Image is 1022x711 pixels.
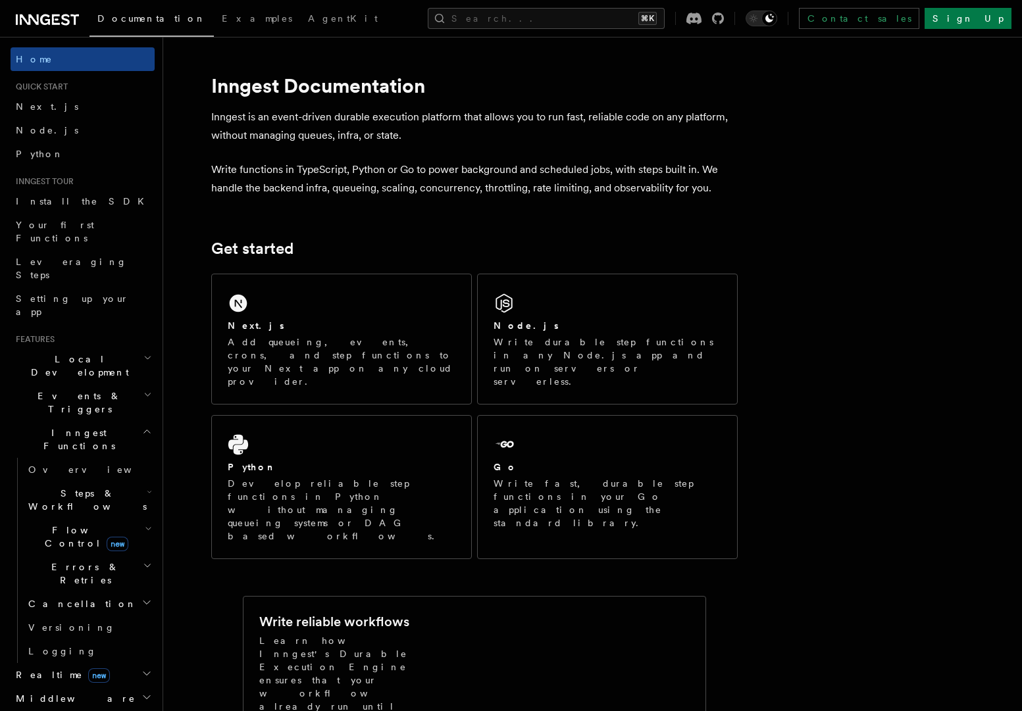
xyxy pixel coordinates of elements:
[11,347,155,384] button: Local Development
[11,334,55,345] span: Features
[11,384,155,421] button: Events & Triggers
[11,687,155,710] button: Middleware
[16,257,127,280] span: Leveraging Steps
[23,487,147,513] span: Steps & Workflows
[89,4,214,37] a: Documentation
[16,125,78,135] span: Node.js
[11,47,155,71] a: Home
[214,4,300,36] a: Examples
[11,426,142,453] span: Inngest Functions
[259,612,409,631] h2: Write reliable workflows
[28,464,164,475] span: Overview
[23,597,137,610] span: Cancellation
[11,287,155,324] a: Setting up your app
[23,560,143,587] span: Errors & Retries
[23,639,155,663] a: Logging
[494,319,559,332] h2: Node.js
[477,274,738,405] a: Node.jsWrite durable step functions in any Node.js app and run on servers or serverless.
[308,13,378,24] span: AgentKit
[211,74,738,97] h1: Inngest Documentation
[494,460,517,474] h2: Go
[107,537,128,551] span: new
[211,160,738,197] p: Write functions in TypeScript, Python or Go to power background and scheduled jobs, with steps bu...
[11,176,74,187] span: Inngest tour
[222,13,292,24] span: Examples
[300,4,386,36] a: AgentKit
[211,239,294,258] a: Get started
[211,274,472,405] a: Next.jsAdd queueing, events, crons, and step functions to your Next app on any cloud provider.
[11,668,110,681] span: Realtime
[11,421,155,458] button: Inngest Functions
[23,518,155,555] button: Flow Controlnew
[16,293,129,317] span: Setting up your app
[11,663,155,687] button: Realtimenew
[746,11,777,26] button: Toggle dark mode
[28,622,115,633] span: Versioning
[23,481,155,518] button: Steps & Workflows
[11,692,136,705] span: Middleware
[11,95,155,118] a: Next.js
[88,668,110,683] span: new
[477,415,738,559] a: GoWrite fast, durable step functions in your Go application using the standard library.
[428,8,665,29] button: Search...⌘K
[228,460,276,474] h2: Python
[925,8,1011,29] a: Sign Up
[228,335,455,388] p: Add queueing, events, crons, and step functions to your Next app on any cloud provider.
[228,319,284,332] h2: Next.js
[211,108,738,145] p: Inngest is an event-driven durable execution platform that allows you to run fast, reliable code ...
[16,220,94,243] span: Your first Functions
[23,555,155,592] button: Errors & Retries
[28,646,97,656] span: Logging
[211,415,472,559] a: PythonDevelop reliable step functions in Python without managing queueing systems or DAG based wo...
[11,189,155,213] a: Install the SDK
[11,389,143,416] span: Events & Triggers
[638,12,657,25] kbd: ⌘K
[97,13,206,24] span: Documentation
[11,142,155,166] a: Python
[494,477,721,529] p: Write fast, durable step functions in your Go application using the standard library.
[11,250,155,287] a: Leveraging Steps
[228,477,455,543] p: Develop reliable step functions in Python without managing queueing systems or DAG based workflows.
[23,524,145,550] span: Flow Control
[11,353,143,379] span: Local Development
[494,335,721,388] p: Write durable step functions in any Node.js app and run on servers or serverless.
[11,458,155,663] div: Inngest Functions
[16,101,78,112] span: Next.js
[23,592,155,616] button: Cancellation
[16,196,152,207] span: Install the SDK
[23,458,155,481] a: Overview
[16,149,64,159] span: Python
[23,616,155,639] a: Versioning
[11,82,68,92] span: Quick start
[11,213,155,250] a: Your first Functions
[799,8,919,29] a: Contact sales
[16,53,53,66] span: Home
[11,118,155,142] a: Node.js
